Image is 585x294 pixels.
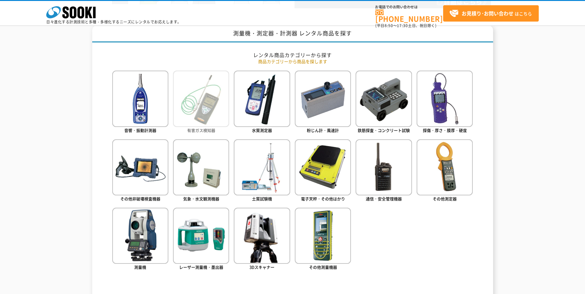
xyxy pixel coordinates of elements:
a: 粉じん計・風速計 [295,71,351,134]
a: 3Dスキャナー [234,208,290,272]
img: 土質試験機 [234,139,290,195]
span: 3Dスキャナー [249,264,274,270]
span: 通信・安全管理機器 [366,196,402,202]
span: お電話でのお問い合わせは [375,5,443,9]
span: 音響・振動計測器 [124,127,156,133]
img: 電子天秤・その他はかり [295,139,351,195]
img: 通信・安全管理機器 [356,139,412,195]
span: 17:30 [397,23,408,28]
a: 音響・振動計測器 [112,71,168,134]
img: 粉じん計・風速計 [295,71,351,127]
a: レーザー測量機・墨出器 [173,208,229,272]
img: 水質測定器 [234,71,290,127]
strong: お見積り･お問い合わせ [462,10,513,17]
a: その他非破壊検査機器 [112,139,168,203]
a: 通信・安全管理機器 [356,139,412,203]
a: 電子天秤・その他はかり [295,139,351,203]
span: 8:50 [385,23,393,28]
a: 気象・水文観測機器 [173,139,229,203]
a: 水質測定器 [234,71,290,134]
span: 鉄筋探査・コンクリート試験 [358,127,410,133]
span: 有害ガス検知器 [187,127,215,133]
img: 3Dスキャナー [234,208,290,264]
span: その他非破壊検査機器 [120,196,160,202]
a: 有害ガス検知器 [173,71,229,134]
img: 鉄筋探査・コンクリート試験 [356,71,412,127]
a: 測量機 [112,208,168,272]
a: 探傷・厚さ・膜厚・硬度 [417,71,473,134]
a: 土質試験機 [234,139,290,203]
a: その他測量機器 [295,208,351,272]
h1: 測量機・測定器・計測器 レンタル商品を探す [92,26,493,43]
span: (平日 ～ 土日、祝日除く) [375,23,436,28]
img: 有害ガス検知器 [173,71,229,127]
img: 気象・水文観測機器 [173,139,229,195]
span: 測量機 [134,264,146,270]
img: 探傷・厚さ・膜厚・硬度 [417,71,473,127]
span: 気象・水文観測機器 [183,196,219,202]
span: その他測量機器 [309,264,337,270]
span: 粉じん計・風速計 [307,127,339,133]
a: [PHONE_NUMBER] [375,10,443,22]
img: その他測量機器 [295,208,351,264]
span: 水質測定器 [252,127,272,133]
p: 商品カテゴリーから商品を探します [112,58,473,65]
span: はこちら [449,9,532,18]
img: 測量機 [112,208,168,264]
span: その他測定器 [433,196,457,202]
span: 土質試験機 [252,196,272,202]
span: レーザー測量機・墨出器 [179,264,223,270]
h2: レンタル商品カテゴリーから探す [112,52,473,58]
img: その他非破壊検査機器 [112,139,168,195]
img: その他測定器 [417,139,473,195]
a: その他測定器 [417,139,473,203]
img: レーザー測量機・墨出器 [173,208,229,264]
a: 鉄筋探査・コンクリート試験 [356,71,412,134]
span: 電子天秤・その他はかり [301,196,345,202]
img: 音響・振動計測器 [112,71,168,127]
p: 日々進化する計測技術と多種・多様化するニーズにレンタルでお応えします。 [46,20,181,24]
span: 探傷・厚さ・膜厚・硬度 [423,127,467,133]
a: お見積り･お問い合わせはこちら [443,5,539,22]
